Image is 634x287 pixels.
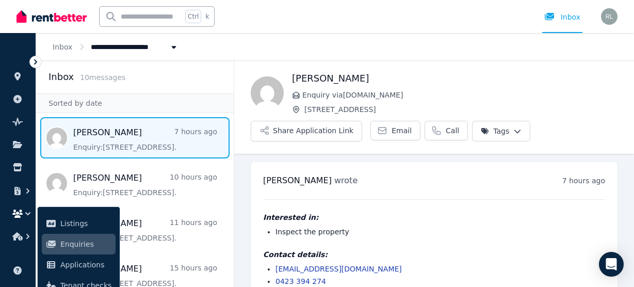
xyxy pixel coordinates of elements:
[446,125,459,136] span: Call
[17,9,87,24] img: RentBetter
[472,121,530,141] button: Tags
[302,90,617,100] span: Enquiry via [DOMAIN_NAME]
[60,217,111,230] span: Listings
[60,259,111,271] span: Applications
[60,238,111,250] span: Enquiries
[275,227,605,237] li: Inspect the property
[36,33,196,60] nav: Breadcrumb
[292,71,617,86] h1: [PERSON_NAME]
[304,104,617,115] span: [STREET_ADDRESS]
[263,176,332,185] span: [PERSON_NAME]
[42,254,116,275] a: Applications
[42,234,116,254] a: Enquiries
[275,277,326,285] a: 0423 394 274
[36,93,234,113] div: Sorted by date
[205,12,209,21] span: k
[544,12,580,22] div: Inbox
[73,217,217,243] a: [PERSON_NAME]11 hours agoEnquiry:[STREET_ADDRESS].
[80,73,125,82] span: 10 message s
[370,121,420,140] a: Email
[251,76,284,109] img: Sharnee Devereux
[481,126,509,136] span: Tags
[42,213,116,234] a: Listings
[263,249,605,260] h4: Contact details:
[48,70,74,84] h2: Inbox
[334,176,357,185] span: wrote
[601,8,617,25] img: Revital Lurie
[599,252,624,277] div: Open Intercom Messenger
[73,126,217,152] a: [PERSON_NAME]7 hours agoEnquiry:[STREET_ADDRESS].
[73,172,217,198] a: [PERSON_NAME]10 hours agoEnquiry:[STREET_ADDRESS].
[275,265,402,273] a: [EMAIL_ADDRESS][DOMAIN_NAME]
[392,125,412,136] span: Email
[251,121,362,141] button: Share Application Link
[53,43,72,51] a: Inbox
[263,212,605,222] h4: Interested in:
[562,177,605,185] time: 7 hours ago
[425,121,468,140] a: Call
[185,10,201,23] span: Ctrl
